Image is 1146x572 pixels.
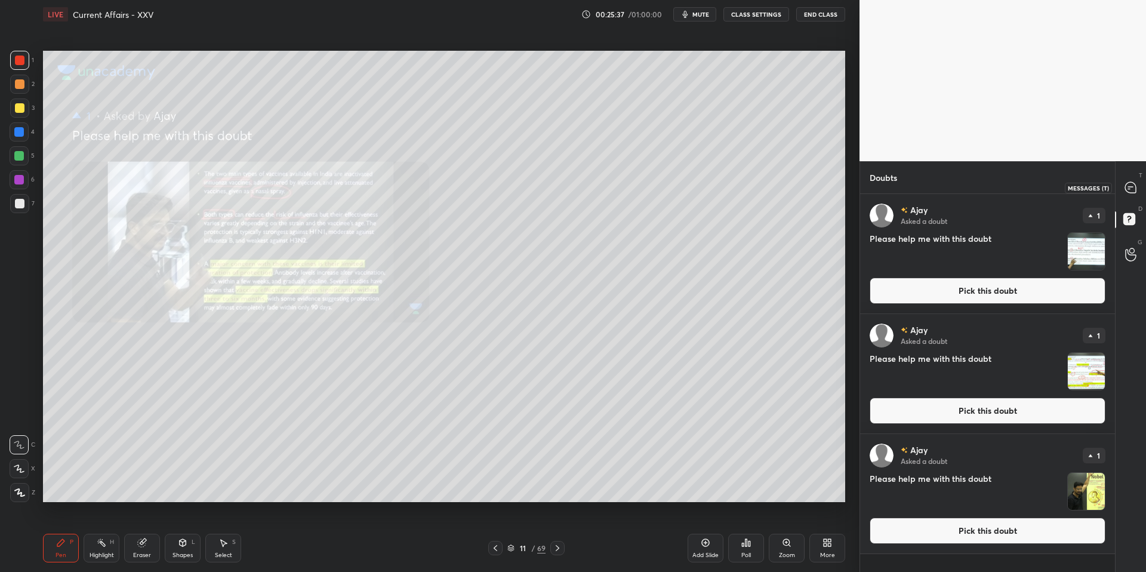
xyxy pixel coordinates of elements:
div: 1 [10,51,34,70]
div: S [232,539,236,545]
p: Ajay [910,325,928,335]
p: D [1138,204,1142,213]
button: mute [673,7,716,21]
p: 1 [1097,452,1100,459]
div: 5 [10,146,35,165]
p: 1 [1097,332,1100,339]
div: P [70,539,73,545]
div: Poll [741,552,751,558]
div: Z [10,483,35,502]
div: More [820,552,835,558]
div: LIVE [43,7,68,21]
p: Asked a doubt [901,456,947,466]
p: Asked a doubt [901,216,947,226]
div: Messages (T) [1065,183,1112,193]
div: Zoom [779,552,795,558]
span: mute [692,10,709,19]
h4: Please help me with this doubt [870,352,1062,390]
img: no-rating-badge.077c3623.svg [901,327,908,334]
div: Select [215,552,232,558]
div: Eraser [133,552,151,558]
button: Pick this doubt [870,518,1105,544]
p: Asked a doubt [901,336,947,346]
img: no-rating-badge.077c3623.svg [901,207,908,214]
p: G [1138,238,1142,247]
div: 69 [537,543,546,553]
div: 4 [10,122,35,142]
div: X [10,459,35,478]
p: Doubts [860,162,907,193]
div: 6 [10,170,35,189]
h4: Current Affairs - XXV [73,9,153,20]
div: Highlight [90,552,114,558]
div: 2 [10,75,35,94]
button: Pick this doubt [870,278,1105,304]
p: 1 [1097,212,1100,219]
p: T [1139,171,1142,180]
div: Shapes [172,552,193,558]
p: Ajay [910,205,928,215]
div: L [192,539,195,545]
p: Ajay [910,445,928,455]
img: 1759829992WCEWC9.JPEG [1068,233,1105,270]
button: Pick this doubt [870,398,1105,424]
div: H [110,539,114,545]
img: no-rating-badge.077c3623.svg [901,447,908,454]
button: CLASS SETTINGS [723,7,789,21]
div: grid [860,194,1115,572]
div: / [531,545,535,552]
div: C [10,435,35,454]
img: default.png [870,324,894,347]
img: default.png [870,444,894,468]
img: default.png [870,204,894,227]
button: End Class [796,7,845,21]
h4: Please help me with this doubt [870,472,1062,511]
img: 1759829894BS04I5.JPEG [1068,473,1105,510]
div: 3 [10,99,35,118]
div: 11 [517,545,529,552]
h4: Please help me with this doubt [870,232,1062,270]
img: 175982990767I7FR.JPEG [1068,353,1105,390]
div: Pen [56,552,66,558]
div: Add Slide [692,552,719,558]
div: 7 [10,194,35,213]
